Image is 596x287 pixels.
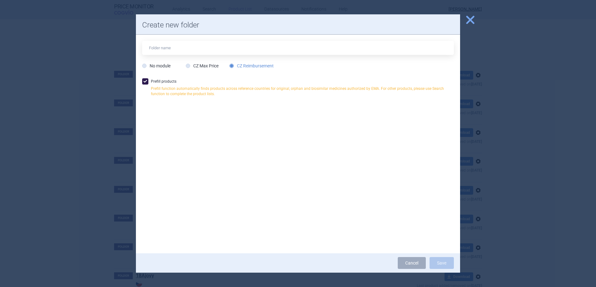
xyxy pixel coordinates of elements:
[142,78,454,100] label: Prefill products
[142,41,454,55] input: Folder name
[229,63,274,69] label: CZ Reimbursement
[142,21,454,30] h1: Create new folder
[151,86,454,97] p: Prefill function automatically finds products across reference countries for original, orphan and...
[398,257,426,269] a: Cancel
[142,63,171,69] label: No module
[186,63,219,69] label: CZ Max Price
[430,257,454,269] button: Save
